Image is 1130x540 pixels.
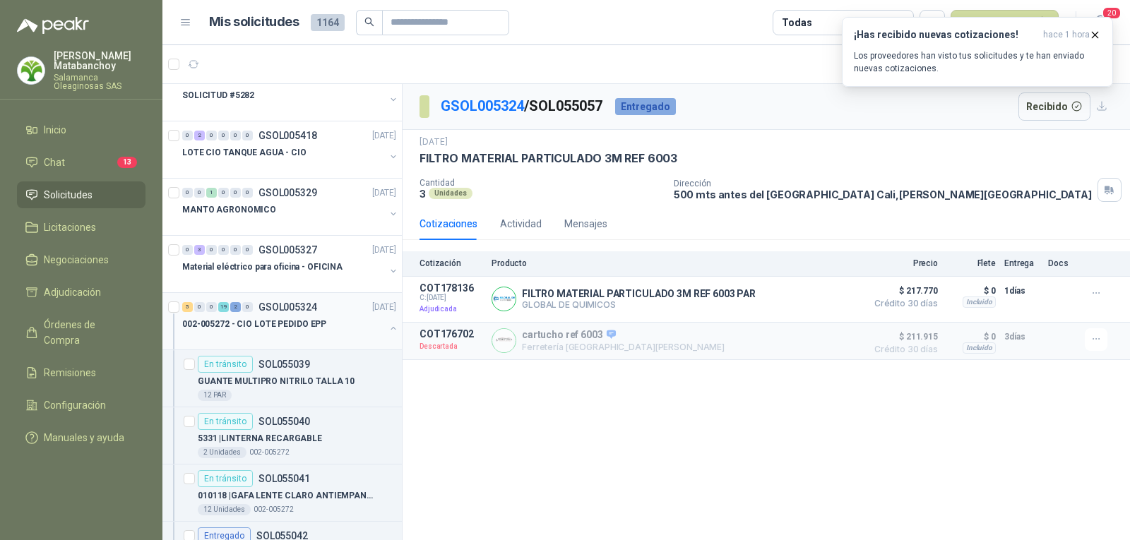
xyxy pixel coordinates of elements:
[44,397,106,413] span: Configuración
[44,122,66,138] span: Inicio
[198,489,374,503] p: 010118 | GAFA LENTE CLARO ANTIEMPAN 3M REF 11329
[206,302,217,312] div: 0
[17,149,145,176] a: Chat13
[946,258,996,268] p: Flete
[194,131,205,140] div: 2
[162,350,402,407] a: En tránsitoSOL055039GUANTE MULTIPRO NITRILO TALLA 1012 PAR
[364,17,374,27] span: search
[258,302,317,312] p: GSOL005324
[1102,6,1122,20] span: 20
[500,216,542,232] div: Actividad
[420,178,662,188] p: Cantidad
[198,413,253,430] div: En tránsito
[674,188,1092,200] p: 500 mts antes del [GEOGRAPHIC_DATA] Cali , [PERSON_NAME][GEOGRAPHIC_DATA]
[162,464,402,522] a: En tránsitoSOL055041010118 |GAFA LENTE CLARO ANTIEMPAN 3M REF 1132912 Unidades002-005272
[615,98,676,115] div: Entregado
[963,296,996,308] div: Incluido
[182,318,326,331] p: 002-005272 - CIO LOTE PEDIDO EPP
[182,127,399,172] a: 0 2 0 0 0 0 GSOL005418[DATE] LOTE CIO TANQUE AGUA - CIO
[867,299,938,308] span: Crédito 30 días
[44,430,124,445] span: Manuales y ayuda
[44,220,96,235] span: Licitaciones
[17,246,145,273] a: Negociaciones
[420,151,677,166] p: FILTRO MATERIAL PARTICULADO 3M REF 6003
[218,188,229,198] div: 0
[194,188,205,198] div: 0
[17,424,145,451] a: Manuales y ayuda
[17,311,145,354] a: Órdenes de Compra
[372,186,396,200] p: [DATE]
[194,245,205,255] div: 3
[420,294,483,302] span: C: [DATE]
[429,188,472,199] div: Unidades
[254,504,294,515] p: 002-005272
[420,188,426,200] p: 3
[441,95,604,117] p: / SOL055057
[420,340,483,354] p: Descartada
[258,359,310,369] p: SOL055039
[258,131,317,140] p: GSOL005418
[258,188,317,198] p: GSOL005329
[564,216,607,232] div: Mensajes
[44,317,132,348] span: Órdenes de Compra
[230,245,241,255] div: 0
[198,375,355,388] p: GUANTE MULTIPRO NITRILO TALLA 10
[242,302,253,312] div: 0
[854,49,1101,75] p: Los proveedores han visto tus solicitudes y te han enviado nuevas cotizaciones.
[492,258,859,268] p: Producto
[867,258,938,268] p: Precio
[522,342,725,352] p: Ferretería [GEOGRAPHIC_DATA][PERSON_NAME]
[182,302,193,312] div: 5
[420,258,483,268] p: Cotización
[522,288,756,299] p: FILTRO MATERIAL PARTICULADO 3M REF 6003 PAR
[182,241,399,287] a: 0 3 0 0 0 0 GSOL005327[DATE] Material eléctrico para oficina - OFICINA
[182,245,193,255] div: 0
[182,188,193,198] div: 0
[867,282,938,299] span: $ 217.770
[18,57,44,84] img: Company Logo
[198,504,251,515] div: 12 Unidades
[441,97,524,114] a: GSOL005324
[230,131,241,140] div: 0
[182,184,399,229] a: 0 0 1 0 0 0 GSOL005329[DATE] MANTO AGRONOMICO
[54,73,145,90] p: Salamanca Oleaginosas SAS
[230,302,241,312] div: 2
[44,155,65,170] span: Chat
[1048,258,1076,268] p: Docs
[182,203,276,217] p: MANTO AGRONOMICO
[162,407,402,464] a: En tránsitoSOL0550405331 |LINTERNA RECARGABLE2 Unidades002-005272
[867,328,938,345] span: $ 211.915
[492,287,516,311] img: Company Logo
[182,70,399,115] a: 2 0 0 0 0 0 GSOL005441[DATE] SOLICITUD #5282
[420,302,483,316] p: Adjudicada
[54,51,145,71] p: [PERSON_NAME] Matabanchoy
[258,416,310,426] p: SOL055040
[258,474,310,484] p: SOL055041
[782,15,811,30] div: Todas
[946,328,996,345] p: $ 0
[249,447,290,458] p: 002-005272
[198,356,253,373] div: En tránsito
[372,244,396,257] p: [DATE]
[230,188,241,198] div: 0
[44,284,101,300] span: Adjudicación
[674,179,1092,188] p: Dirección
[44,252,109,268] span: Negociaciones
[218,245,229,255] div: 0
[218,302,229,312] div: 19
[951,10,1059,35] button: Nueva solicitud
[258,245,317,255] p: GSOL005327
[44,365,96,380] span: Remisiones
[17,214,145,241] a: Licitaciones
[198,447,246,458] div: 2 Unidades
[242,188,253,198] div: 0
[420,282,483,294] p: COT178136
[198,432,322,445] p: 5331 | LINTERNA RECARGABLE
[1004,258,1040,268] p: Entrega
[420,136,448,149] p: [DATE]
[206,131,217,140] div: 0
[218,131,229,140] div: 0
[522,329,725,342] p: cartucho ref 6003
[372,129,396,143] p: [DATE]
[17,392,145,419] a: Configuración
